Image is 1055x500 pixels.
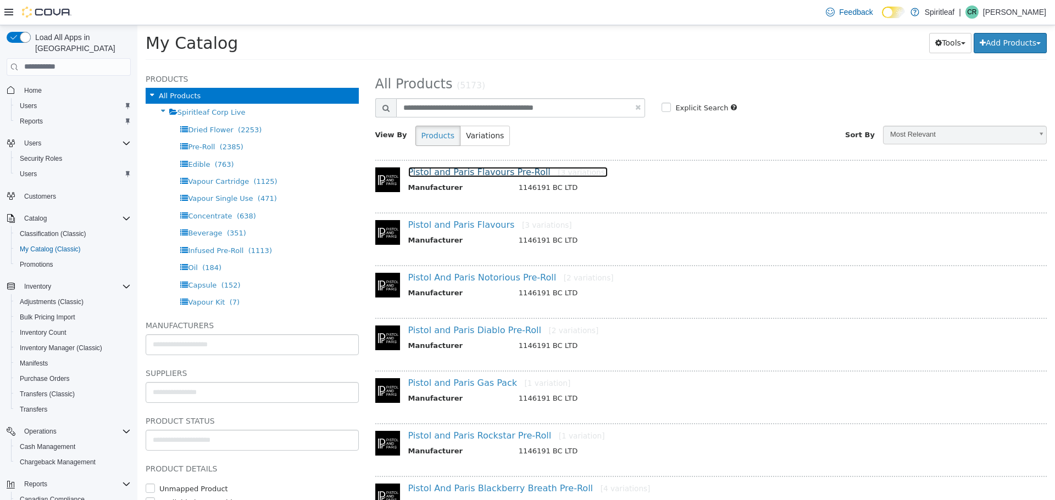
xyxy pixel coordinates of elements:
[15,167,131,181] span: Users
[965,5,979,19] div: Courtney R
[20,344,102,352] span: Inventory Manager (Classic)
[271,420,373,434] th: Manufacturer
[51,238,60,246] span: Oil
[967,5,976,19] span: CR
[8,294,221,307] h5: Manufacturers
[15,456,131,469] span: Chargeback Management
[51,273,87,281] span: Vapour Kit
[15,341,131,355] span: Inventory Manager (Classic)
[82,117,106,126] span: (2385)
[20,280,55,293] button: Inventory
[2,211,135,226] button: Catalog
[20,84,46,97] a: Home
[15,258,131,271] span: Promotions
[65,238,84,246] span: (184)
[20,83,131,97] span: Home
[373,473,885,487] td: 1146191 BC LTD
[15,456,100,469] a: Chargeback Management
[271,194,435,205] a: Pistol and Paris Flavours[3 variations]
[319,55,348,65] small: (5173)
[2,424,135,439] button: Operations
[19,458,91,469] label: Unmapped Product
[8,8,101,27] span: My Catalog
[20,280,131,293] span: Inventory
[51,221,106,229] span: Infused Pre-Roll
[271,352,434,363] a: Pistol and Paris Gas Pack[1 variation]
[11,454,135,470] button: Chargeback Management
[323,100,373,121] button: Variations
[238,406,263,430] img: 150
[792,8,834,28] button: Tools
[15,115,47,128] a: Reports
[15,152,66,165] a: Security Roles
[15,440,80,453] a: Cash Management
[20,390,75,398] span: Transfers (Classic)
[11,294,135,310] button: Adjustments (Classic)
[271,247,476,257] a: Pistol And Paris Notorious Pre-Roll[2 variations]
[278,100,323,121] button: Products
[24,282,51,291] span: Inventory
[11,151,135,166] button: Security Roles
[51,169,115,177] span: Vapour Single Use
[836,8,909,28] button: Add Products
[8,341,221,355] h5: Suppliers
[20,137,46,150] button: Users
[15,243,85,256] a: My Catalog (Classic)
[20,102,37,110] span: Users
[51,100,96,109] span: Dried Flower
[8,389,221,402] h5: Product Status
[51,135,73,143] span: Edible
[20,137,131,150] span: Users
[24,480,47,488] span: Reports
[15,227,131,240] span: Classification (Classic)
[15,258,58,271] a: Promotions
[20,212,131,225] span: Catalog
[11,114,135,129] button: Reports
[92,273,102,281] span: (7)
[15,403,52,416] a: Transfers
[15,99,131,113] span: Users
[20,425,61,438] button: Operations
[31,32,131,54] span: Load All Apps in [GEOGRAPHIC_DATA]
[20,170,37,178] span: Users
[238,51,315,66] span: All Products
[411,301,461,310] small: [2 variations]
[90,204,109,212] span: (351)
[21,66,63,75] span: All Products
[51,204,85,212] span: Beverage
[15,403,131,416] span: Transfers
[40,83,108,91] span: Spiritleaf Corp Live
[882,7,905,18] input: Dark Mode
[111,221,135,229] span: (1113)
[116,152,140,160] span: (1125)
[20,117,43,126] span: Reports
[15,326,131,339] span: Inventory Count
[20,297,84,306] span: Adjustments (Classic)
[20,458,96,467] span: Chargeback Management
[15,295,131,308] span: Adjustments (Classic)
[271,405,468,415] a: Pistol and Paris Rockstar Pre-Roll[1 variation]
[839,7,873,18] span: Feedback
[15,357,131,370] span: Manifests
[15,341,107,355] a: Inventory Manager (Classic)
[22,7,71,18] img: Cova
[421,406,468,415] small: [1 variation]
[373,315,885,329] td: 1146191 BC LTD
[20,260,53,269] span: Promotions
[8,437,221,450] h5: Product Details
[373,262,885,276] td: 1146191 BC LTD
[51,187,95,195] span: Concentrate
[20,212,51,225] button: Catalog
[11,356,135,371] button: Manifests
[15,372,74,385] a: Purchase Orders
[19,472,99,483] label: Available by Dropship
[15,99,41,113] a: Users
[20,154,62,163] span: Security Roles
[20,442,75,451] span: Cash Management
[385,195,435,204] small: [3 variations]
[24,427,57,436] span: Operations
[20,190,60,203] a: Customers
[99,187,119,195] span: (638)
[271,142,471,152] a: Pistol and Paris Flavours Pre-Roll[3 variations]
